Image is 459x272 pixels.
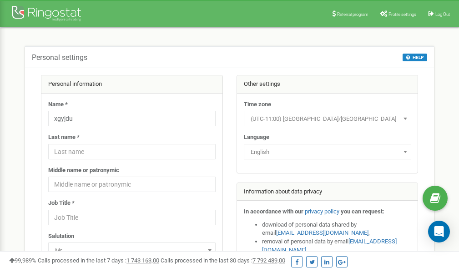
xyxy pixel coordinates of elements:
span: Calls processed in the last 30 days : [161,257,285,264]
span: 99,989% [9,257,36,264]
button: HELP [403,54,427,61]
li: removal of personal data by email , [262,237,411,254]
div: Personal information [41,75,222,94]
label: Name * [48,100,68,109]
label: Last name * [48,133,80,142]
a: [EMAIL_ADDRESS][DOMAIN_NAME] [276,229,368,236]
span: Mr. [48,242,216,258]
h5: Personal settings [32,54,87,62]
label: Job Title * [48,199,75,208]
input: Job Title [48,210,216,225]
div: Information about data privacy [237,183,418,201]
span: (UTC-11:00) Pacific/Midway [247,113,408,125]
span: English [244,144,411,159]
label: Salutation [48,232,74,241]
div: Open Intercom Messenger [428,221,450,242]
div: Other settings [237,75,418,94]
label: Middle name or patronymic [48,166,119,175]
input: Middle name or patronymic [48,177,216,192]
label: Time zone [244,100,271,109]
span: Mr. [51,244,212,257]
span: Referral program [337,12,368,17]
span: Profile settings [388,12,416,17]
a: privacy policy [305,208,339,215]
span: English [247,146,408,158]
strong: you can request: [341,208,384,215]
u: 7 792 489,00 [252,257,285,264]
input: Name [48,111,216,126]
span: (UTC-11:00) Pacific/Midway [244,111,411,126]
span: Calls processed in the last 7 days : [38,257,159,264]
span: Log Out [435,12,450,17]
input: Last name [48,144,216,159]
strong: In accordance with our [244,208,303,215]
label: Language [244,133,269,142]
li: download of personal data shared by email , [262,221,411,237]
u: 1 743 163,00 [126,257,159,264]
